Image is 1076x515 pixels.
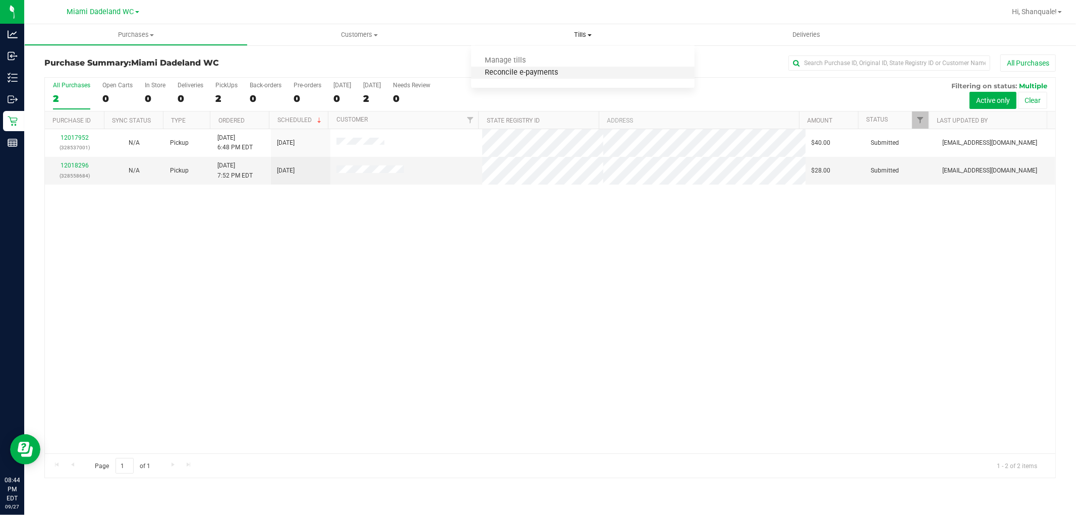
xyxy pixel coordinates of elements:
div: 2 [363,93,381,104]
div: 2 [53,93,90,104]
button: Clear [1018,92,1047,109]
span: Pickup [170,138,189,148]
div: 0 [294,93,321,104]
span: [EMAIL_ADDRESS][DOMAIN_NAME] [942,166,1037,176]
span: Not Applicable [129,167,140,174]
div: Pre-orders [294,82,321,89]
button: All Purchases [1000,54,1056,72]
input: 1 [116,458,134,474]
button: N/A [129,166,140,176]
span: 1 - 2 of 2 items [989,458,1045,473]
a: Purchase ID [52,117,91,124]
span: [EMAIL_ADDRESS][DOMAIN_NAME] [942,138,1037,148]
a: Sync Status [112,117,151,124]
a: Customers [248,24,471,45]
a: Customer [336,116,368,123]
a: Scheduled [277,117,323,124]
div: Needs Review [393,82,430,89]
div: [DATE] [363,82,381,89]
a: Ordered [218,117,245,124]
div: 0 [393,93,430,104]
input: Search Purchase ID, Original ID, State Registry ID or Customer Name... [788,55,990,71]
span: [DATE] [277,138,295,148]
div: 0 [178,93,203,104]
span: Deliveries [779,30,834,39]
div: 2 [215,93,238,104]
span: Not Applicable [129,139,140,146]
div: Deliveries [178,82,203,89]
span: [DATE] 6:48 PM EDT [217,133,253,152]
span: Page of 1 [86,458,159,474]
span: Customers [248,30,471,39]
span: [DATE] [277,166,295,176]
inline-svg: Inbound [8,51,18,61]
p: (328537001) [51,143,98,152]
a: 12018296 [61,162,89,169]
inline-svg: Inventory [8,73,18,83]
div: Open Carts [102,82,133,89]
iframe: Resource center [10,434,40,465]
a: State Registry ID [487,117,540,124]
span: $40.00 [812,138,831,148]
div: PickUps [215,82,238,89]
a: 12017952 [61,134,89,141]
a: Type [171,117,186,124]
button: Active only [970,92,1016,109]
a: Purchases [24,24,248,45]
a: Filter [912,111,929,129]
span: Miami Dadeland WC [131,58,219,68]
a: Tills Manage tills Reconcile e-payments [471,24,695,45]
span: Multiple [1019,82,1047,90]
div: In Store [145,82,165,89]
div: 0 [102,93,133,104]
inline-svg: Analytics [8,29,18,39]
span: Pickup [170,166,189,176]
th: Address [599,111,799,129]
p: (328558684) [51,171,98,181]
button: N/A [129,138,140,148]
span: Submitted [871,138,899,148]
div: 0 [145,93,165,104]
div: 0 [333,93,351,104]
span: Miami Dadeland WC [67,8,134,16]
div: Back-orders [250,82,281,89]
a: Status [866,116,888,123]
a: Filter [462,111,478,129]
inline-svg: Reports [8,138,18,148]
inline-svg: Retail [8,116,18,126]
span: Submitted [871,166,899,176]
a: Last Updated By [937,117,988,124]
span: [DATE] 7:52 PM EDT [217,161,253,180]
div: All Purchases [53,82,90,89]
span: Tills [471,30,695,39]
p: 09/27 [5,503,20,510]
div: [DATE] [333,82,351,89]
inline-svg: Outbound [8,94,18,104]
div: 0 [250,93,281,104]
span: Reconcile e-payments [471,69,572,77]
span: Manage tills [471,56,539,65]
p: 08:44 PM EDT [5,476,20,503]
h3: Purchase Summary: [44,59,381,68]
a: Amount [807,117,832,124]
span: Filtering on status: [951,82,1017,90]
span: Purchases [25,30,247,39]
span: Hi, Shanquale! [1012,8,1057,16]
a: Deliveries [695,24,918,45]
span: $28.00 [812,166,831,176]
